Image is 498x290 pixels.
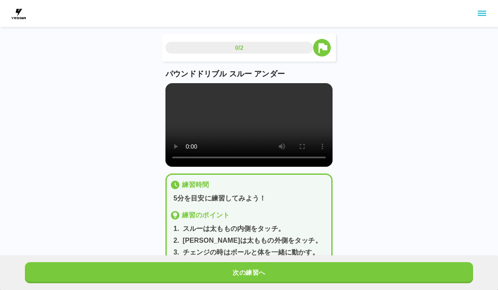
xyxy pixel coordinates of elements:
p: 0/2 [235,43,244,52]
p: 練習時間 [182,180,209,190]
p: 5分を目安に練習してみよう！ [173,193,328,203]
p: パウンドドリブル スルー アンダー [165,68,333,80]
p: スルーは太ももの内側をタッチ。 [183,224,285,234]
p: [PERSON_NAME]は太ももの外側をタッチ。 [183,236,322,246]
p: 2 . [173,236,179,246]
img: dummy [10,5,27,22]
p: 1 . [173,224,179,234]
p: チェンジの時はボールと体を一緒に動かす。 [183,247,319,257]
p: 3 . [173,247,179,257]
button: sidemenu [475,6,489,21]
button: 次の練習へ [25,262,473,283]
p: 練習のポイント [182,210,230,220]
